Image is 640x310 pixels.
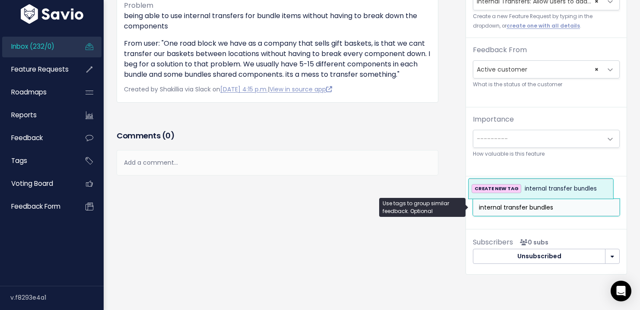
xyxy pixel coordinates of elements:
a: Feedback form [2,197,72,216]
span: × [595,61,599,78]
div: Use tags to group similar feedback. Optional [379,198,466,217]
div: v.f8293e4a1 [10,286,104,309]
small: Create a new Feature Request by typing in the dropdown, or . [473,12,620,31]
a: Feedback [2,128,72,148]
span: Active customer [473,60,620,78]
span: Subscribers [473,237,513,247]
p: being able to use internal transfers for bundle items without having to break down the components [124,11,431,31]
span: <p><strong>Subscribers</strong><br><br> No subscribers yet<br> </p> [516,238,548,247]
span: Feature Requests [11,65,69,74]
div: Add a comment... [117,150,438,175]
span: Feedback [11,133,43,142]
span: Problem [124,0,153,10]
span: Feedback form [11,202,60,211]
button: Unsubscribed [473,249,605,264]
h3: Comments ( ) [117,130,438,142]
a: [DATE] 4:15 p.m. [220,85,268,94]
span: --------- [477,135,508,143]
a: create one with all details [507,22,580,29]
span: Created by Shakillia via Slack on | [124,85,332,94]
a: Tags [2,151,72,171]
a: Feature Requests [2,59,72,79]
span: Roadmaps [11,88,47,97]
label: Importance [473,114,514,125]
span: Reports [11,110,37,119]
small: How valuable is this feature [473,150,620,159]
a: Reports [2,105,72,125]
span: Tags [11,156,27,165]
span: 0 [165,130,171,141]
a: Voting Board [2,174,72,194]
a: Inbox (232/0) [2,37,72,56]
p: From user: "One road block we have as a company that sells gift baskets, is that we cant transfer... [124,38,431,80]
span: Inbox (232/0) [11,42,54,51]
div: Open Intercom Messenger [611,281,631,301]
a: Roadmaps [2,82,72,102]
span: Active customer [473,61,602,78]
label: Feedback From [473,45,527,55]
a: View in source app [269,85,332,94]
strong: CREATE NEW TAG [475,185,519,192]
small: What is the status of the customer [473,80,620,89]
img: logo-white.9d6f32f41409.svg [19,4,86,24]
input: Add Tags... [475,203,619,212]
span: internal transfer bundles [525,184,597,194]
span: Voting Board [11,179,53,188]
